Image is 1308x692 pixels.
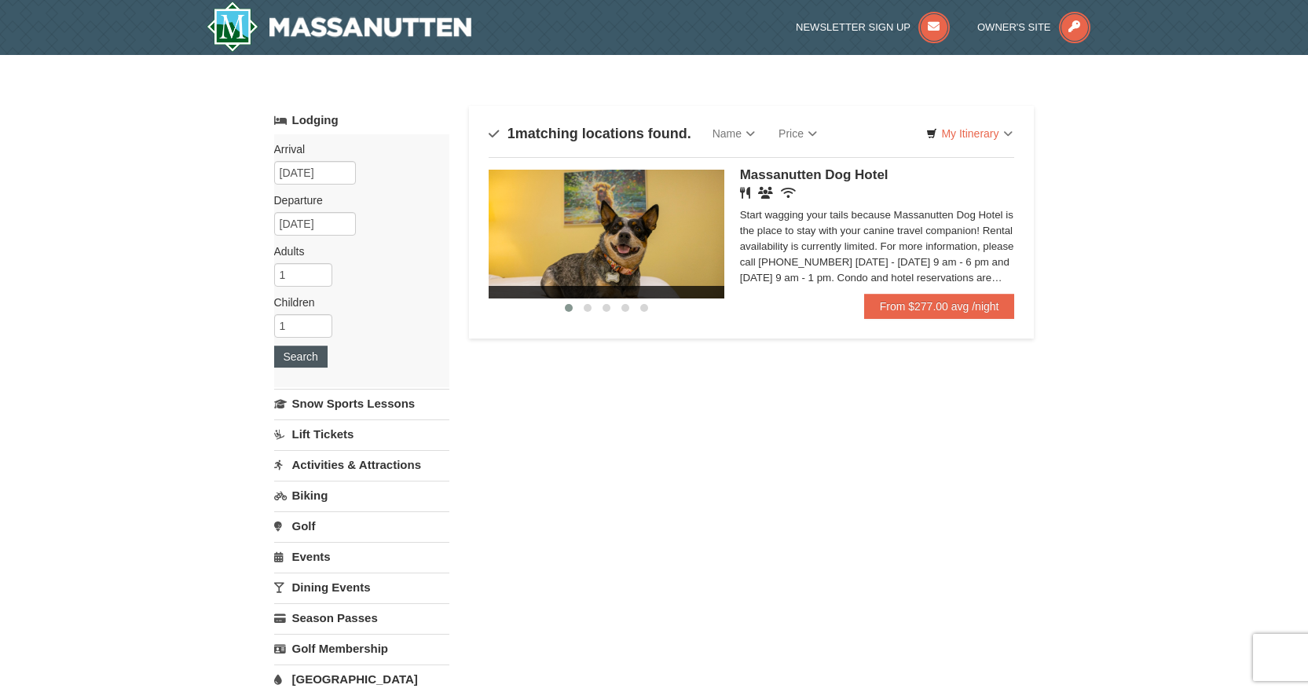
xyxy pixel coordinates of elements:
[274,481,449,510] a: Biking
[274,192,438,208] label: Departure
[740,167,888,182] span: Massanutten Dog Hotel
[916,122,1022,145] a: My Itinerary
[274,106,449,134] a: Lodging
[274,295,438,310] label: Children
[740,207,1015,286] div: Start wagging your tails because Massanutten Dog Hotel is the place to stay with your canine trav...
[701,118,767,149] a: Name
[274,141,438,157] label: Arrival
[207,2,472,52] img: Massanutten Resort Logo
[274,389,449,418] a: Snow Sports Lessons
[274,346,328,368] button: Search
[274,243,438,259] label: Adults
[274,511,449,540] a: Golf
[781,187,796,199] i: Wireless Internet (free)
[758,187,773,199] i: Banquet Facilities
[489,126,691,141] h4: matching locations found.
[796,21,910,33] span: Newsletter Sign Up
[796,21,950,33] a: Newsletter Sign Up
[274,450,449,479] a: Activities & Attractions
[977,21,1090,33] a: Owner's Site
[507,126,515,141] span: 1
[274,542,449,571] a: Events
[274,419,449,449] a: Lift Tickets
[274,634,449,663] a: Golf Membership
[740,187,750,199] i: Restaurant
[207,2,472,52] a: Massanutten Resort
[274,603,449,632] a: Season Passes
[864,294,1015,319] a: From $277.00 avg /night
[274,573,449,602] a: Dining Events
[767,118,829,149] a: Price
[977,21,1051,33] span: Owner's Site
